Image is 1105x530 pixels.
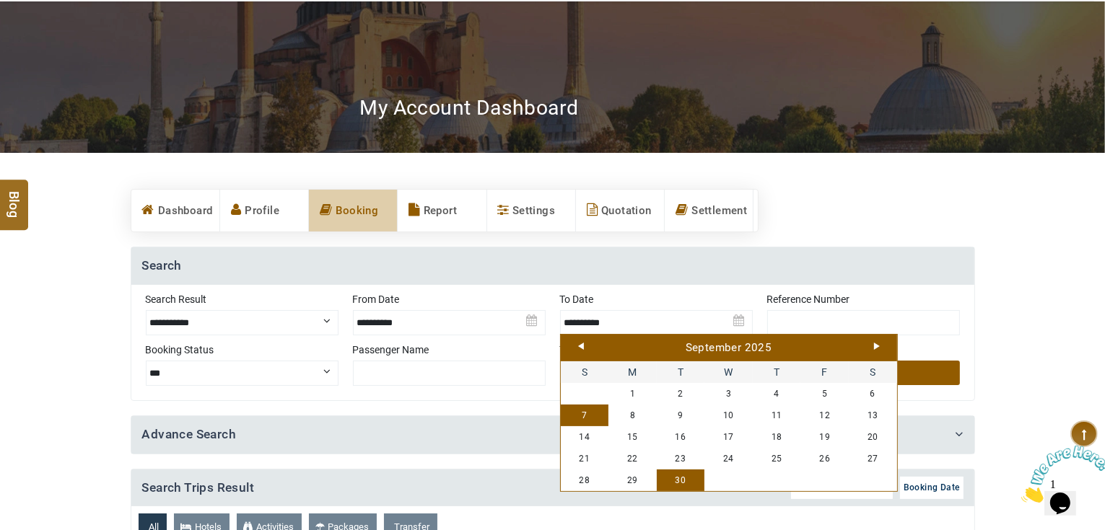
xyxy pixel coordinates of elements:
a: 28 [561,469,609,491]
span: 2025 [745,341,772,354]
span: Thursday [753,361,801,383]
label: Passenger Name [353,343,546,357]
a: Profile [220,190,308,231]
a: 8 [608,405,657,426]
a: 16 [657,426,705,448]
span: Saturday [849,361,897,383]
span: September [686,341,742,354]
a: 2 [657,383,705,405]
span: Monday [608,361,657,383]
a: Prev [578,343,584,350]
h2: My Account Dashboard [360,95,579,120]
a: 25 [753,448,801,469]
a: 1 [608,383,657,405]
iframe: chat widget [1016,440,1105,508]
span: Cancellation DeadLine [795,482,888,493]
a: 14 [561,426,609,448]
a: Advance Search [142,427,237,441]
a: 29 [608,469,657,491]
a: Quotation [576,190,664,231]
a: Dashboard [131,190,219,231]
a: 6 [849,383,897,405]
a: 20 [849,426,897,448]
span: Tuesday [657,361,705,383]
a: 10 [704,405,753,426]
span: Wednesday [704,361,753,383]
a: Booking [309,190,397,231]
a: 12 [800,405,849,426]
a: 17 [704,426,753,448]
a: Settlement [665,190,753,231]
a: 9 [657,405,705,426]
span: Booking Date [904,482,960,493]
label: Reference Number [767,292,960,306]
img: Chat attention grabber [6,6,95,63]
a: 15 [608,426,657,448]
a: 4 [753,383,801,405]
a: 11 [753,405,801,426]
a: 21 [561,448,609,469]
a: Settings [487,190,575,231]
a: 19 [800,426,849,448]
a: 22 [608,448,657,469]
a: 24 [704,448,753,469]
a: 26 [800,448,849,469]
span: Sunday [561,361,609,383]
span: 1 [6,6,12,18]
span: Friday [800,361,849,383]
span: Blog [5,190,24,203]
a: 27 [849,448,897,469]
label: Booking Status [146,343,339,357]
a: 18 [753,426,801,448]
a: 5 [800,383,849,405]
h4: Search Trips Result [131,469,974,507]
a: 7 [561,405,609,426]
h4: Search [131,247,974,285]
a: 13 [849,405,897,426]
label: Search Result [146,292,339,306]
a: Next [874,343,880,350]
a: 23 [657,448,705,469]
a: 30 [657,469,705,491]
a: Report [398,190,486,231]
a: 3 [704,383,753,405]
